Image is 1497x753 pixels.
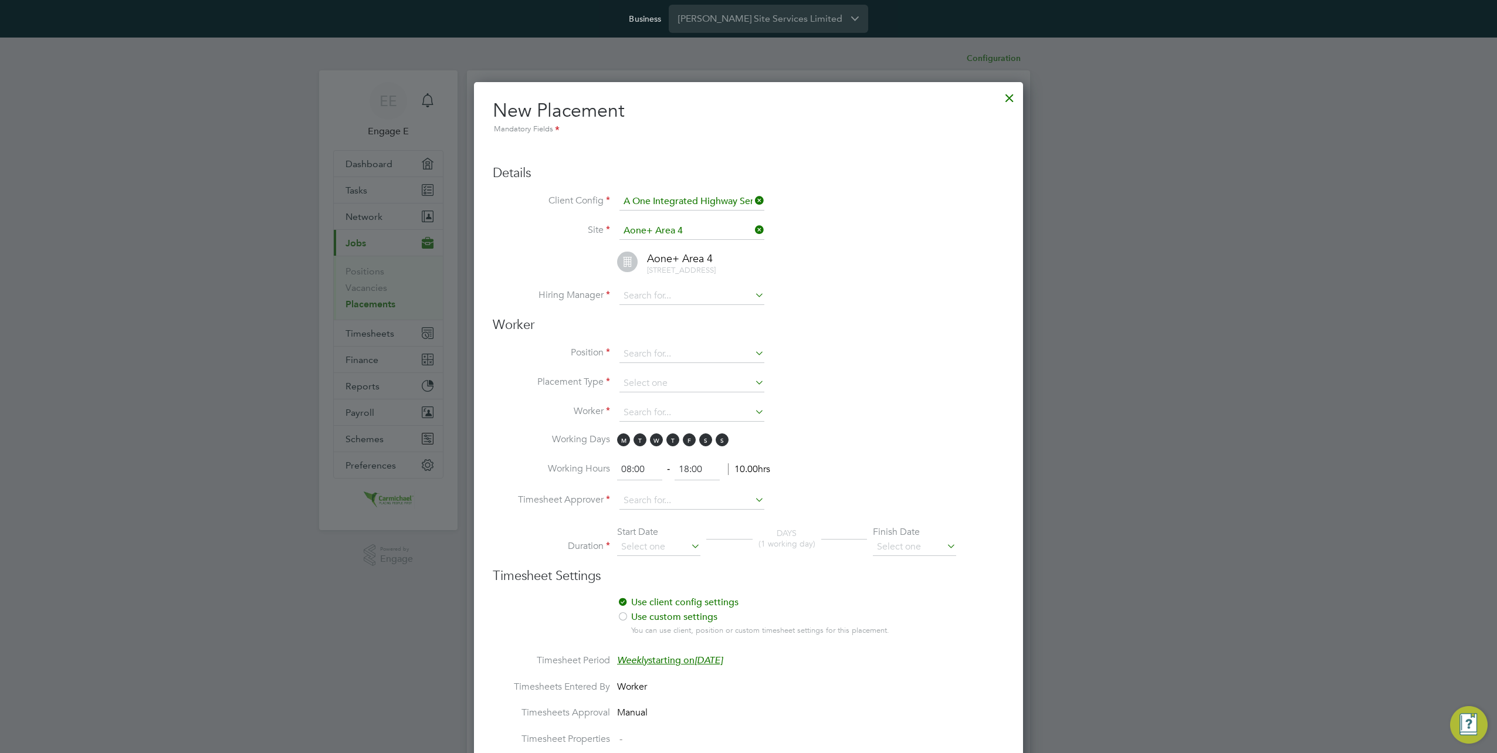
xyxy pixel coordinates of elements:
div: You can use client, position or custom timesheet settings for this placement. [631,626,916,636]
label: Timesheet Approver [493,494,610,506]
input: 17:00 [675,459,720,480]
label: Business [629,13,661,24]
label: Placement Type [493,376,610,388]
div: Start Date [617,526,700,538]
label: Use client config settings [617,596,907,609]
span: Manual [617,707,648,718]
input: Search for... [619,492,764,510]
label: Working Hours [493,463,610,475]
h3: Details [493,165,1004,182]
span: Aone+ Area 4 [647,252,713,265]
span: Worker [617,681,647,693]
button: Engage Resource Center [1450,706,1488,744]
span: [STREET_ADDRESS] [647,265,716,275]
input: Select one [873,538,956,556]
h2: New Placement [493,99,1004,136]
input: Select one [619,375,764,392]
input: Select one [617,538,700,556]
div: Mandatory Fields [493,123,1004,136]
span: S [716,433,729,446]
label: Position [493,347,610,359]
em: Weekly [617,654,648,666]
h3: Worker [493,317,1004,334]
span: 10.00hrs [728,463,770,475]
span: S [699,433,712,446]
label: Hiring Manager [493,289,610,301]
span: ‐ [665,463,672,475]
div: DAYS [753,528,821,549]
span: T [666,433,679,446]
label: Use custom settings [617,611,907,623]
div: Finish Date [873,526,956,538]
label: Working Days [493,433,610,446]
input: 08:00 [617,459,662,480]
span: (1 working day) [758,538,815,549]
label: Timesheet Properties [493,733,610,745]
label: Timesheets Approval [493,707,610,719]
span: F [683,433,696,446]
span: W [650,433,663,446]
em: [DATE] [695,654,723,666]
input: Search for... [619,222,764,240]
label: Site [493,224,610,236]
input: Search for... [619,404,764,422]
label: Client Config [493,195,610,207]
input: Search for... [619,345,764,363]
span: - [619,733,622,745]
span: starting on [617,654,723,666]
h3: Timesheet Settings [493,568,1004,585]
label: Worker [493,405,610,418]
label: Timesheets Entered By [493,681,610,693]
input: Search for... [619,193,764,211]
span: T [634,433,646,446]
input: Search for... [619,287,764,305]
label: Duration [493,540,610,552]
span: M [617,433,630,446]
label: Timesheet Period [493,654,610,667]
